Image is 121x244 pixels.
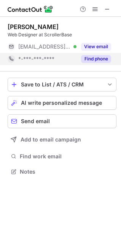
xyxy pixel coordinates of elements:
span: AI write personalized message [21,100,102,106]
span: [EMAIL_ADDRESS][DOMAIN_NAME] [18,43,71,50]
div: [PERSON_NAME] [8,23,59,31]
button: Reveal Button [81,43,111,50]
span: Find work email [20,153,113,160]
div: Web Designer at ScrollerBase [8,31,116,38]
span: Add to email campaign [21,137,81,143]
div: Save to List / ATS / CRM [21,81,103,88]
button: AI write personalized message [8,96,116,110]
img: ContactOut v5.3.10 [8,5,53,14]
span: Notes [20,168,113,175]
button: Notes [8,166,116,177]
button: Send email [8,114,116,128]
button: Find work email [8,151,116,162]
button: Reveal Button [81,55,111,63]
button: Add to email campaign [8,133,116,146]
span: Send email [21,118,50,124]
button: save-profile-one-click [8,78,116,91]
